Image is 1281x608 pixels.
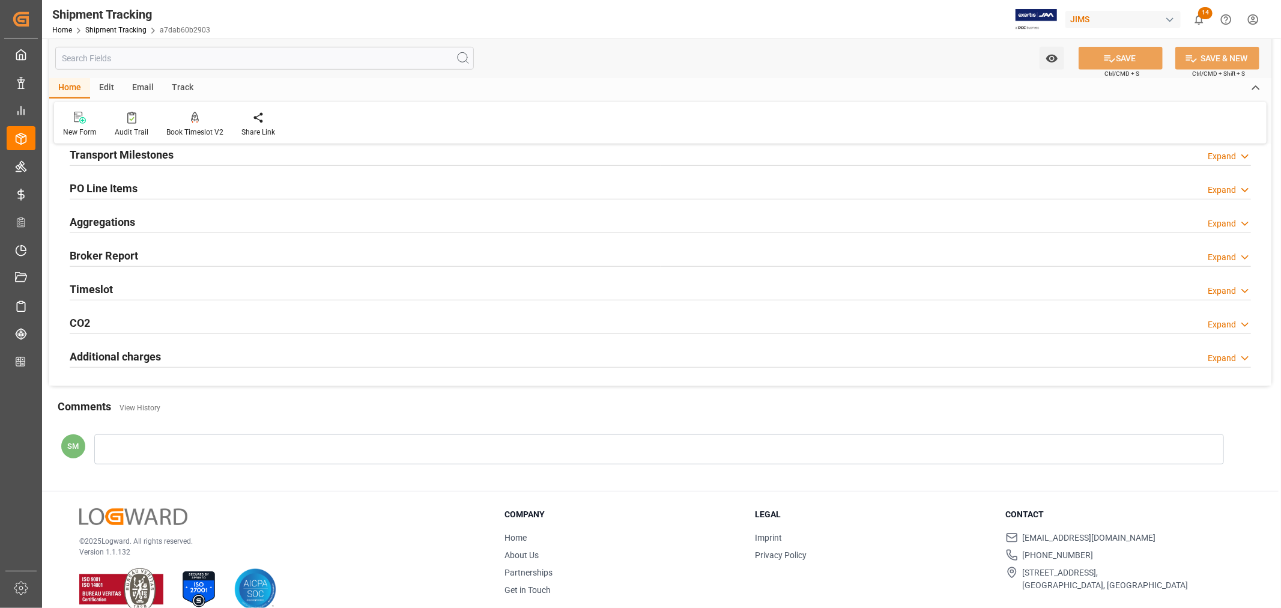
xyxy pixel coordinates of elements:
[1065,8,1186,31] button: JIMS
[1208,285,1236,297] div: Expand
[70,315,90,331] h2: CO2
[1208,318,1236,331] div: Expand
[166,127,223,138] div: Book Timeslot V2
[115,127,148,138] div: Audit Trail
[49,78,90,99] div: Home
[755,550,807,560] a: Privacy Policy
[79,508,187,526] img: Logward Logo
[1208,352,1236,365] div: Expand
[52,26,72,34] a: Home
[1186,6,1213,33] button: show 14 new notifications
[504,533,527,543] a: Home
[1040,47,1064,70] button: open menu
[70,248,138,264] h2: Broker Report
[1065,11,1181,28] div: JIMS
[85,26,147,34] a: Shipment Tracking
[1208,150,1236,163] div: Expand
[1208,184,1236,196] div: Expand
[1208,217,1236,230] div: Expand
[1006,508,1241,521] h3: Contact
[70,147,174,163] h2: Transport Milestones
[504,508,740,521] h3: Company
[1016,9,1057,30] img: Exertis%20JAM%20-%20Email%20Logo.jpg_1722504956.jpg
[1213,6,1240,33] button: Help Center
[1104,69,1139,78] span: Ctrl/CMD + S
[755,508,990,521] h3: Legal
[70,214,135,230] h2: Aggregations
[52,5,210,23] div: Shipment Tracking
[241,127,275,138] div: Share Link
[163,78,202,99] div: Track
[755,533,782,543] a: Imprint
[1023,532,1156,544] span: [EMAIL_ADDRESS][DOMAIN_NAME]
[79,536,474,547] p: © 2025 Logward. All rights reserved.
[70,180,138,196] h2: PO Line Items
[504,550,539,560] a: About Us
[63,127,97,138] div: New Form
[70,281,113,297] h2: Timeslot
[68,442,79,451] span: SM
[1023,549,1094,562] span: [PHONE_NUMBER]
[504,568,553,577] a: Partnerships
[1192,69,1245,78] span: Ctrl/CMD + Shift + S
[1023,567,1189,592] span: [STREET_ADDRESS], [GEOGRAPHIC_DATA], [GEOGRAPHIC_DATA]
[58,398,111,415] h2: Comments
[120,404,160,412] a: View History
[79,547,474,558] p: Version 1.1.132
[1175,47,1259,70] button: SAVE & NEW
[123,78,163,99] div: Email
[55,47,474,70] input: Search Fields
[1208,251,1236,264] div: Expand
[504,585,551,595] a: Get in Touch
[70,348,161,365] h2: Additional charges
[1198,7,1213,19] span: 14
[90,78,123,99] div: Edit
[1079,47,1163,70] button: SAVE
